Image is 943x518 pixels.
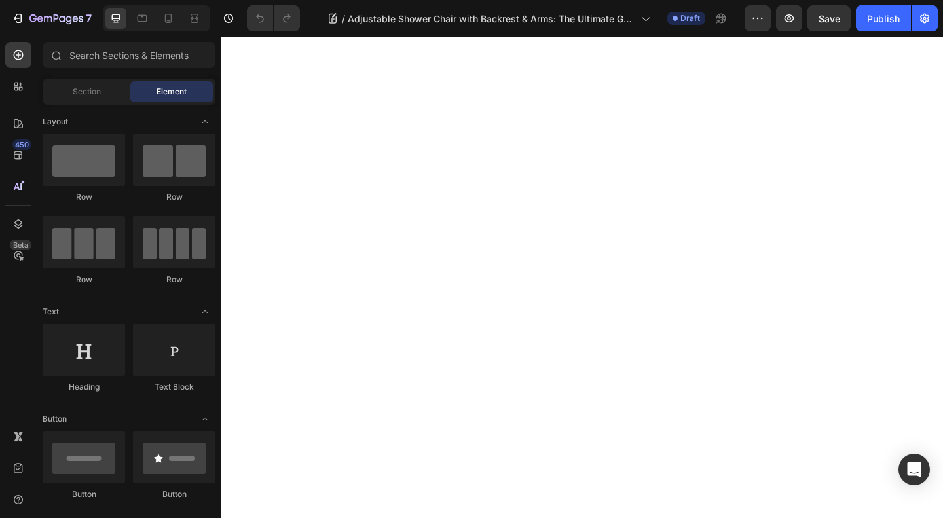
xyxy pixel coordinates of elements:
[807,5,851,31] button: Save
[43,191,125,203] div: Row
[10,240,31,250] div: Beta
[43,116,68,128] span: Layout
[867,12,900,26] div: Publish
[43,413,67,425] span: Button
[133,274,215,286] div: Row
[194,111,215,132] span: Toggle open
[680,12,700,24] span: Draft
[12,139,31,150] div: 450
[43,381,125,393] div: Heading
[133,381,215,393] div: Text Block
[348,12,636,26] span: Adjustable Shower Chair with Backrest & Arms: The Ultimate Guide to Safe & Comfortable Bathing
[856,5,911,31] button: Publish
[221,37,943,518] iframe: Design area
[43,42,215,68] input: Search Sections & Elements
[819,13,840,24] span: Save
[86,10,92,26] p: 7
[157,86,187,98] span: Element
[898,454,930,485] div: Open Intercom Messenger
[43,274,125,286] div: Row
[194,409,215,430] span: Toggle open
[247,5,300,31] div: Undo/Redo
[133,191,215,203] div: Row
[133,489,215,500] div: Button
[73,86,101,98] span: Section
[194,301,215,322] span: Toggle open
[43,306,59,318] span: Text
[5,5,98,31] button: 7
[43,489,125,500] div: Button
[342,12,345,26] span: /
